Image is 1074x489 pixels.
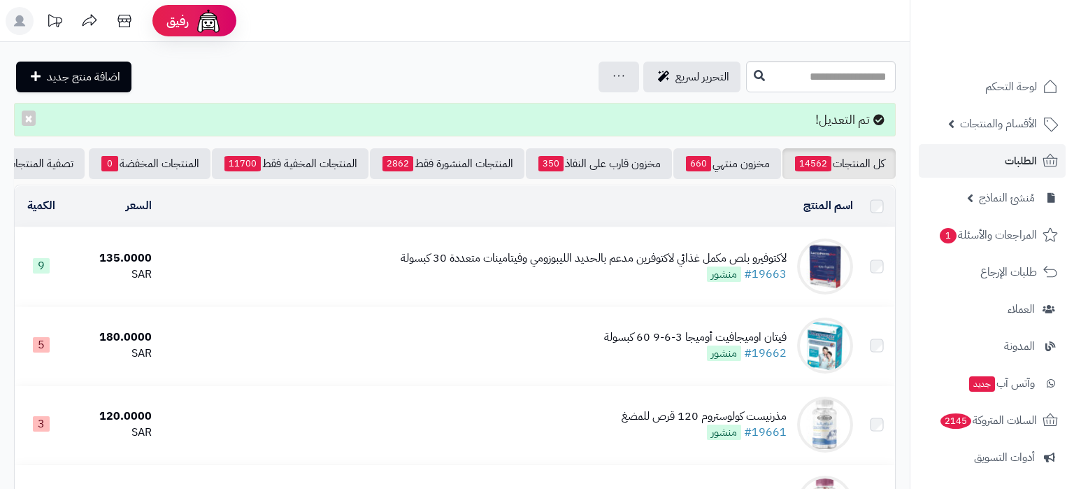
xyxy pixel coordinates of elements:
div: SAR [73,346,152,362]
div: مذرنيست كولوستروم 120 قرص للمضغ [622,409,787,425]
span: 5 [33,337,50,353]
div: تم التعديل! [14,103,896,136]
a: طلبات الإرجاع [919,255,1066,289]
span: التحرير لسريع [675,69,729,85]
div: SAR [73,425,152,441]
span: منشور [707,267,741,282]
span: منشور [707,346,741,361]
img: فيتان اوميجافيت أوميجا 3-6-9 60 كبسولة [797,318,853,374]
a: المراجعات والأسئلة1 [919,218,1066,252]
a: أدوات التسويق [919,441,1066,474]
div: لاكتوفيرو بلص مكمل غذائي لاكتوفرين مدعم بالحديد الليبوزومي وفيتامينات متعددة 30 كبسولة [401,250,787,267]
a: التحرير لسريع [643,62,740,92]
img: ai-face.png [194,7,222,35]
a: #19663 [744,266,787,283]
span: جديد [969,376,995,392]
span: الطلبات [1005,151,1037,171]
span: 14562 [795,156,831,171]
a: الطلبات [919,144,1066,178]
div: 120.0000 [73,409,152,425]
a: المدونة [919,329,1066,363]
div: 180.0000 [73,329,152,346]
a: الكمية [27,197,55,214]
a: العملاء [919,292,1066,326]
a: وآتس آبجديد [919,367,1066,400]
img: logo-2.png [979,10,1061,40]
span: أدوات التسويق [974,448,1035,467]
span: وآتس آب [968,374,1035,393]
span: 9 [33,258,50,274]
div: 135.0000 [73,250,152,267]
a: المنتجات المنشورة فقط2862 [370,148,524,179]
button: × [22,111,36,126]
img: مذرنيست كولوستروم 120 قرص للمضغ [797,397,853,453]
span: السلات المتروكة [939,411,1037,430]
a: السلات المتروكة2145 [919,404,1066,437]
span: 0 [101,156,118,171]
img: لاكتوفيرو بلص مكمل غذائي لاكتوفرين مدعم بالحديد الليبوزومي وفيتامينات متعددة 30 كبسولة [797,239,853,295]
span: المدونة [1004,336,1035,356]
span: الأقسام والمنتجات [960,114,1037,134]
a: اضافة منتج جديد [16,62,131,92]
a: المنتجات المخفضة0 [89,148,210,179]
span: لوحة التحكم [985,77,1037,97]
a: السعر [126,197,152,214]
div: SAR [73,267,152,283]
span: مُنشئ النماذج [979,188,1035,208]
a: #19661 [744,424,787,441]
span: طلبات الإرجاع [980,262,1037,282]
span: 660 [686,156,711,171]
span: 11700 [224,156,261,171]
div: فيتان اوميجافيت أوميجا 3-6-9 60 كبسولة [604,329,787,346]
a: اسم المنتج [803,197,853,214]
a: كل المنتجات14562 [782,148,896,179]
a: لوحة التحكم [919,70,1066,104]
span: اضافة منتج جديد [47,69,120,85]
span: العملاء [1008,299,1035,319]
a: #19662 [744,345,787,362]
span: رفيق [166,13,189,29]
span: 1 [940,228,957,243]
span: 3 [33,416,50,432]
span: 350 [538,156,564,171]
a: المنتجات المخفية فقط11700 [212,148,368,179]
span: 2862 [382,156,413,171]
a: تحديثات المنصة [37,7,72,38]
span: تصفية المنتجات [6,155,73,172]
span: 2145 [940,413,971,429]
span: المراجعات والأسئلة [938,225,1037,245]
span: منشور [707,425,741,440]
a: مخزون منتهي660 [673,148,781,179]
a: مخزون قارب على النفاذ350 [526,148,672,179]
